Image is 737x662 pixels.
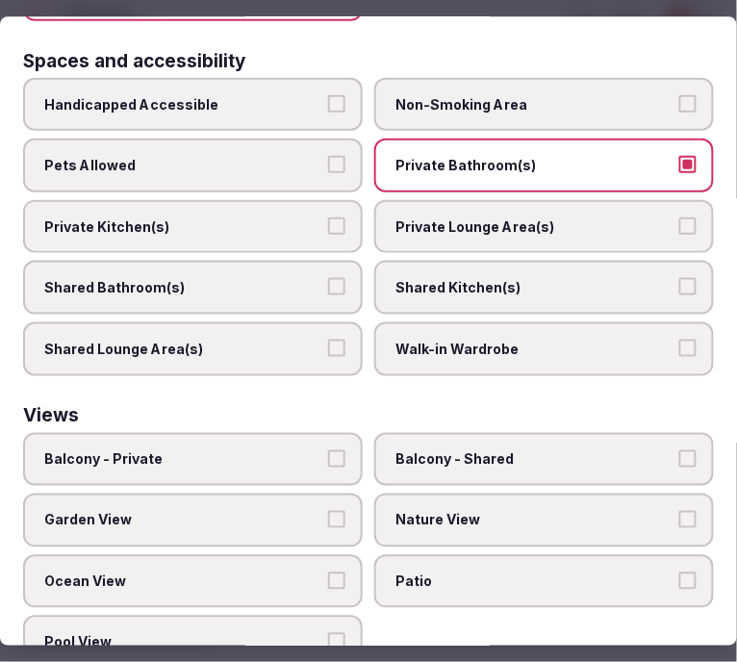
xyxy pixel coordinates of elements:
h3: Spaces and accessibility [23,52,245,70]
button: Shared Bathroom(s) [328,279,345,296]
span: Handicapped Accessible [44,95,322,115]
button: Shared Kitchen(s) [679,279,697,296]
span: Shared Kitchen(s) [395,279,673,298]
span: Pool View [44,634,322,653]
span: Garden View [44,511,322,530]
h3: Views [23,407,79,425]
button: Ocean View [328,573,345,590]
button: Non-Smoking Area [679,95,697,113]
button: Private Bathroom(s) [679,156,697,173]
span: Private Bathroom(s) [395,156,673,175]
span: Private Kitchen(s) [44,217,322,237]
span: Balcony - Shared [395,450,673,470]
button: Private Lounge Area(s) [679,217,697,235]
span: Non-Smoking Area [395,95,673,115]
button: Garden View [328,511,345,528]
span: Balcony - Private [44,450,322,470]
span: Shared Bathroom(s) [44,279,322,298]
button: Walk-in Wardrobe [679,340,697,357]
span: Patio [395,573,673,592]
button: Handicapped Accessible [328,95,345,113]
button: Shared Lounge Area(s) [328,340,345,357]
span: Walk-in Wardrobe [395,340,673,359]
span: Nature View [395,511,673,530]
button: Nature View [679,511,697,528]
button: Balcony - Private [328,450,345,468]
button: Patio [679,573,697,590]
span: Private Lounge Area(s) [395,217,673,237]
button: Balcony - Shared [679,450,697,468]
span: Shared Lounge Area(s) [44,340,322,359]
button: Pool View [328,634,345,651]
span: Ocean View [44,573,322,592]
span: Pets Allowed [44,156,322,175]
button: Private Kitchen(s) [328,217,345,235]
button: Pets Allowed [328,156,345,173]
